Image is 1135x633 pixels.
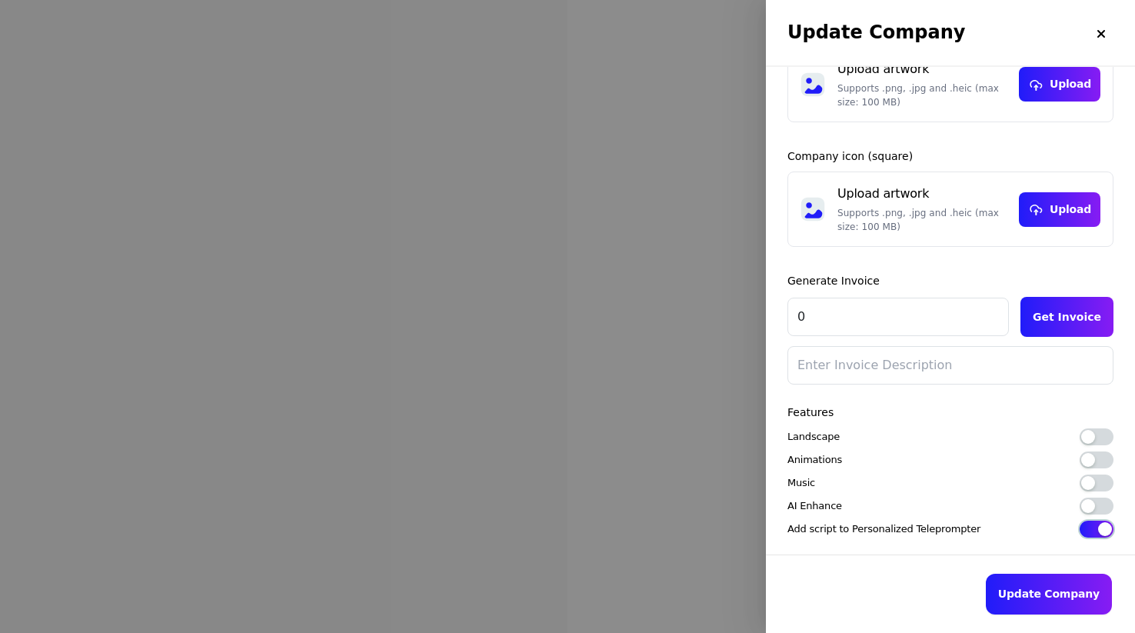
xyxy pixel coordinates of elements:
[800,72,825,97] img: mic
[787,150,1113,163] h2: Company icon (square)
[986,574,1112,615] button: Update Company
[837,60,1007,78] p: Upload artwork
[1095,28,1107,40] img: close
[787,275,1113,288] h2: Generate Invoice
[837,206,1007,234] p: Supports .png, .jpg and .heic (max size: 100 MB)
[787,452,842,468] p: Animations
[787,346,1113,385] input: Enter Invoice Description
[837,185,1007,203] p: Upload artwork
[787,406,1113,419] h2: Features
[837,82,1007,109] p: Supports .png, .jpg and .heic (max size: 100 MB)
[787,298,1009,336] input: Invoice Amount
[787,521,980,537] p: Add script to Personalized Teleprompter
[787,429,840,445] p: Landscape
[787,498,842,514] p: AI Enhance
[800,197,825,222] img: mic
[1020,297,1113,337] button: Get Invoice
[787,475,815,491] p: Music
